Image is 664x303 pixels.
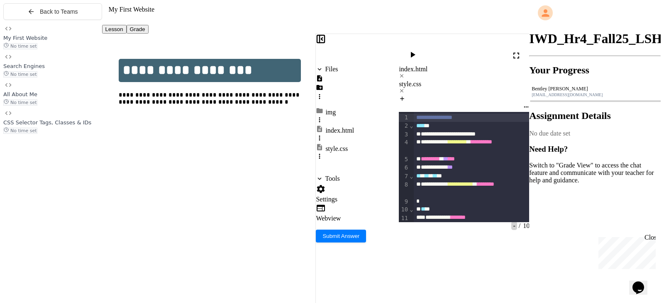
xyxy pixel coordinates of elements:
[3,119,91,126] span: CSS Selector Tags, Classes & IDs
[532,86,658,92] div: Bentley [PERSON_NAME]
[399,80,530,95] div: style.css
[316,230,366,242] button: Submit Answer
[102,25,127,34] button: Lesson
[399,181,409,198] div: 8
[399,206,409,214] div: 10
[399,122,409,130] div: 2
[325,145,348,153] div: style.css
[127,25,149,34] button: Grade
[325,65,338,73] div: Files
[3,3,102,20] button: Back to Teams
[399,164,409,172] div: 6
[3,128,37,134] span: No time set
[409,206,413,213] span: Fold line
[399,65,530,80] div: index.html
[399,172,409,181] div: 7
[529,130,661,137] div: No due date set
[40,8,78,15] span: Back to Teams
[325,109,336,116] div: img
[529,110,661,121] h2: Assignment Details
[325,127,354,134] div: index.html
[521,222,530,229] span: 10
[316,215,354,222] div: Webview
[399,214,409,223] div: 11
[399,155,409,164] div: 5
[109,6,154,13] span: My First Website
[399,65,530,73] div: index.html
[3,35,47,41] span: My First Website
[529,162,661,184] p: Switch to "Grade View" to access the chat feature and communicate with your teacher for help and ...
[325,175,339,182] div: Tools
[399,131,409,139] div: 3
[316,196,354,203] div: Settings
[399,80,530,88] div: style.css
[399,138,409,155] div: 4
[532,92,658,97] div: [EMAIL_ADDRESS][DOMAIN_NAME]
[3,71,37,78] span: No time set
[3,3,57,53] div: Chat with us now!Close
[519,222,520,229] span: /
[399,198,409,206] div: 9
[529,145,661,154] h3: Need Help?
[399,114,409,122] div: 1
[3,99,37,106] span: No time set
[3,63,45,69] span: Search Engines
[529,65,661,76] h2: Your Progress
[529,3,661,22] div: My Account
[511,221,517,230] span: -
[529,31,661,46] h1: IWD_Hr4_Fall25_LSHS
[322,233,359,239] span: Submit Answer
[409,122,413,129] span: Fold line
[3,43,37,49] span: No time set
[629,270,656,295] iframe: chat widget
[595,234,656,269] iframe: chat widget
[409,173,413,179] span: Fold line
[3,91,37,97] span: All About Me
